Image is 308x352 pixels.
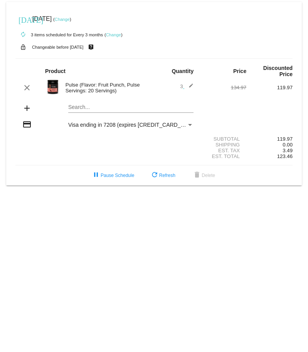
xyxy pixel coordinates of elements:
div: Est. Tax [200,148,246,153]
img: Image-1-Carousel-Pulse-20S-Fruit-Punch-Transp.png [45,79,61,95]
button: Pause Schedule [85,168,140,182]
mat-icon: clear [22,83,32,92]
button: Refresh [144,168,182,182]
input: Search... [68,104,194,111]
a: Change [55,17,70,22]
div: 119.97 [246,136,293,142]
span: Visa ending in 7208 (expires [CREDIT_CARD_DATA]) [68,122,197,128]
mat-icon: [DATE] [19,15,28,24]
mat-icon: pause [91,171,101,180]
mat-select: Payment Method [68,122,194,128]
strong: Quantity [172,68,194,74]
span: 3.49 [283,148,293,153]
strong: Price [233,68,246,74]
div: 134.97 [200,85,246,90]
small: ( ) [53,17,71,22]
span: Delete [192,173,215,178]
small: Changeable before [DATE] [32,45,84,49]
strong: Product [45,68,66,74]
mat-icon: credit_card [22,120,32,129]
span: Pause Schedule [91,173,134,178]
mat-icon: edit [184,83,194,92]
mat-icon: autorenew [19,30,28,39]
span: 0.00 [283,142,293,148]
mat-icon: refresh [150,171,159,180]
mat-icon: add [22,104,32,113]
div: 119.97 [246,85,293,90]
mat-icon: delete [192,171,202,180]
mat-icon: lock_open [19,42,28,52]
button: Delete [186,168,221,182]
span: 123.46 [277,153,293,159]
a: Change [106,32,121,37]
small: 3 items scheduled for Every 3 months [15,32,103,37]
div: Pulse (Flavor: Fruit Punch, Pulse Servings: 20 Servings) [62,82,154,94]
mat-icon: live_help [86,42,96,52]
span: Refresh [150,173,175,178]
div: Shipping [200,142,246,148]
small: ( ) [104,32,123,37]
div: Subtotal [200,136,246,142]
strong: Discounted Price [263,65,293,77]
div: Est. Total [200,153,246,159]
span: 3 [180,83,194,89]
